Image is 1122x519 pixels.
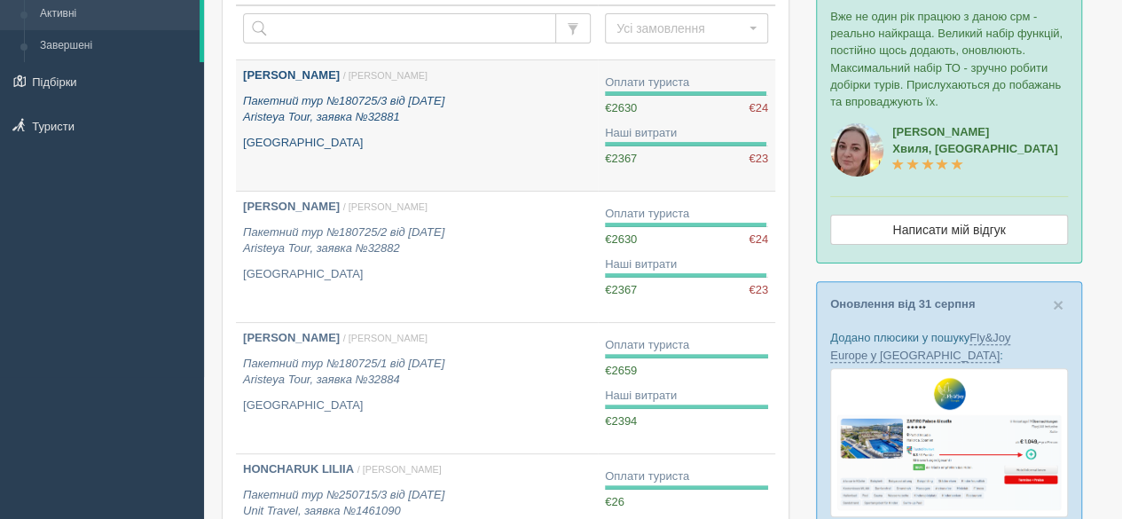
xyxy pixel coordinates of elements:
b: [PERSON_NAME] [243,200,340,213]
a: [PERSON_NAME] / [PERSON_NAME] Пакетний тур №180725/2 від [DATE]Aristeya Tour, заявка №32882 [GEOG... [236,192,598,322]
span: Усі замовлення [616,20,745,37]
a: Оновлення від 31 серпня [830,297,975,311]
i: Пакетний тур №180725/1 від [DATE] Aristeya Tour, заявка №32884 [243,357,444,387]
span: €2659 [605,364,637,377]
div: Наші витрати [605,256,768,273]
b: [PERSON_NAME] [243,68,340,82]
span: €23 [749,282,768,299]
span: €2367 [605,152,637,165]
span: / [PERSON_NAME] [343,70,428,81]
a: Завершені [32,30,200,62]
div: Наші витрати [605,125,768,142]
p: [GEOGRAPHIC_DATA] [243,135,591,152]
b: HONCHARUK LILIIA [243,462,354,476]
div: Оплати туриста [605,206,768,223]
span: €23 [749,151,768,168]
p: Вже не один рік працюю з даною срм - реально найкраща. Великий набір функцій, постійно щось додаю... [830,8,1068,110]
span: €2630 [605,101,637,114]
span: / [PERSON_NAME] [343,333,428,343]
button: Усі замовлення [605,13,768,43]
b: [PERSON_NAME] [243,331,340,344]
a: [PERSON_NAME] / [PERSON_NAME] Пакетний тур №180725/1 від [DATE]Aristeya Tour, заявка №32884 [GEOG... [236,323,598,453]
a: Написати мій відгук [830,215,1068,245]
i: Пакетний тур №180725/2 від [DATE] Aristeya Tour, заявка №32882 [243,225,444,256]
span: / [PERSON_NAME] [343,201,428,212]
span: / [PERSON_NAME] [357,464,442,475]
input: Пошук за номером замовлення, ПІБ або паспортом туриста [243,13,556,43]
div: Оплати туриста [605,337,768,354]
img: fly-joy-de-proposal-crm-for-travel-agency.png [830,368,1068,517]
span: €24 [749,232,768,248]
p: [GEOGRAPHIC_DATA] [243,266,591,283]
div: Оплати туриста [605,75,768,91]
div: Оплати туриста [605,468,768,485]
p: Додано плюсики у пошуку : [830,329,1068,363]
p: [GEOGRAPHIC_DATA] [243,397,591,414]
div: Наші витрати [605,388,768,405]
span: × [1053,295,1063,315]
i: Пакетний тур №250715/3 від [DATE] Unit Travel, заявка №1461090 [243,488,444,518]
a: Fly&Joy Europe у [GEOGRAPHIC_DATA] [830,331,1010,362]
a: [PERSON_NAME]Хвиля, [GEOGRAPHIC_DATA] [892,125,1058,172]
span: €26 [605,495,624,508]
span: €2367 [605,283,637,296]
span: €2630 [605,232,637,246]
a: [PERSON_NAME] / [PERSON_NAME] Пакетний тур №180725/3 від [DATE]Aristeya Tour, заявка №32881 [GEOG... [236,60,598,191]
button: Close [1053,295,1063,314]
span: €2394 [605,414,637,428]
i: Пакетний тур №180725/3 від [DATE] Aristeya Tour, заявка №32881 [243,94,444,124]
span: €24 [749,100,768,117]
